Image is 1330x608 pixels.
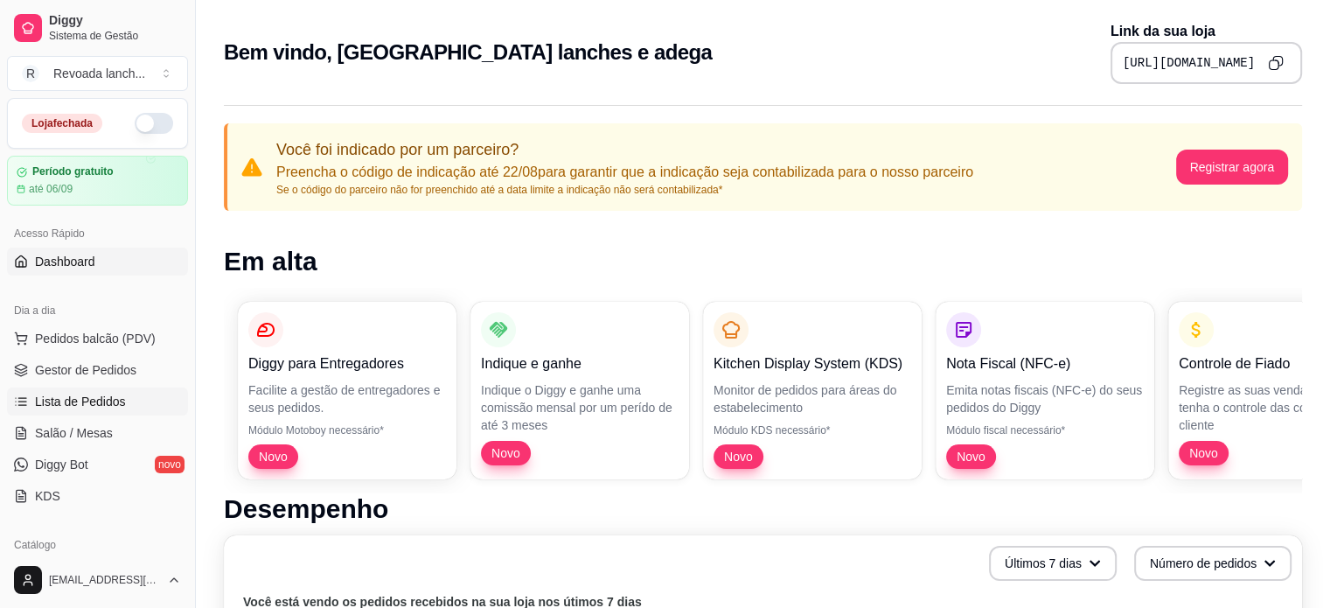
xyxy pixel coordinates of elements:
span: Salão / Mesas [35,424,113,442]
span: R [22,65,39,82]
div: Acesso Rápido [7,220,188,248]
p: Diggy para Entregadores [248,353,446,374]
a: Diggy Botnovo [7,451,188,479]
span: Diggy Bot [35,456,88,473]
button: Pedidos balcão (PDV) [7,325,188,353]
p: Se o código do parceiro não for preenchido até a data limite a indicação não será contabilizada* [276,183,973,197]
span: KDS [35,487,60,505]
span: Sistema de Gestão [49,29,181,43]
div: Loja fechada [22,114,102,133]
a: Período gratuitoaté 06/09 [7,156,188,206]
p: Kitchen Display System (KDS) [714,353,911,374]
p: Link da sua loja [1111,21,1302,42]
span: Novo [717,448,760,465]
button: Nota Fiscal (NFC-e)Emita notas fiscais (NFC-e) do seus pedidos do DiggyMódulo fiscal necessário*Novo [936,302,1154,479]
span: Pedidos balcão (PDV) [35,330,156,347]
button: Alterar Status [135,113,173,134]
h1: Desempenho [224,493,1302,525]
div: Revoada lanch ... [53,65,145,82]
span: Novo [484,444,527,462]
a: KDS [7,482,188,510]
p: Módulo fiscal necessário* [946,423,1144,437]
button: Diggy para EntregadoresFacilite a gestão de entregadores e seus pedidos.Módulo Motoboy necessário... [238,302,456,479]
article: até 06/09 [29,182,73,196]
span: Novo [252,448,295,465]
button: Copy to clipboard [1262,49,1290,77]
p: Indique e ganhe [481,353,679,374]
a: Gestor de Pedidos [7,356,188,384]
div: Catálogo [7,531,188,559]
p: Facilite a gestão de entregadores e seus pedidos. [248,381,446,416]
span: Dashboard [35,253,95,270]
p: Emita notas fiscais (NFC-e) do seus pedidos do Diggy [946,381,1144,416]
p: Você foi indicado por um parceiro? [276,137,973,162]
span: Lista de Pedidos [35,393,126,410]
span: Diggy [49,13,181,29]
button: Número de pedidos [1134,546,1292,581]
span: Novo [1182,444,1225,462]
a: Dashboard [7,248,188,276]
article: Período gratuito [32,165,114,178]
p: Preencha o código de indicação até 22/08 para garantir que a indicação seja contabilizada para o ... [276,162,973,183]
h2: Bem vindo, [GEOGRAPHIC_DATA] lanches e adega [224,38,712,66]
div: Dia a dia [7,297,188,325]
a: DiggySistema de Gestão [7,7,188,49]
button: [EMAIL_ADDRESS][DOMAIN_NAME] [7,559,188,601]
span: Gestor de Pedidos [35,361,136,379]
button: Registrar agora [1176,150,1289,185]
button: Kitchen Display System (KDS)Monitor de pedidos para áreas do estabelecimentoMódulo KDS necessário... [703,302,922,479]
p: Indique o Diggy e ganhe uma comissão mensal por um perído de até 3 meses [481,381,679,434]
a: Salão / Mesas [7,419,188,447]
a: Lista de Pedidos [7,388,188,416]
span: Novo [950,448,992,465]
p: Módulo KDS necessário* [714,423,911,437]
h1: Em alta [224,246,1302,277]
button: Últimos 7 dias [989,546,1117,581]
pre: [URL][DOMAIN_NAME] [1123,54,1255,72]
button: Indique e ganheIndique o Diggy e ganhe uma comissão mensal por um perído de até 3 mesesNovo [470,302,689,479]
span: [EMAIL_ADDRESS][DOMAIN_NAME] [49,573,160,587]
button: Select a team [7,56,188,91]
p: Monitor de pedidos para áreas do estabelecimento [714,381,911,416]
p: Módulo Motoboy necessário* [248,423,446,437]
p: Nota Fiscal (NFC-e) [946,353,1144,374]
